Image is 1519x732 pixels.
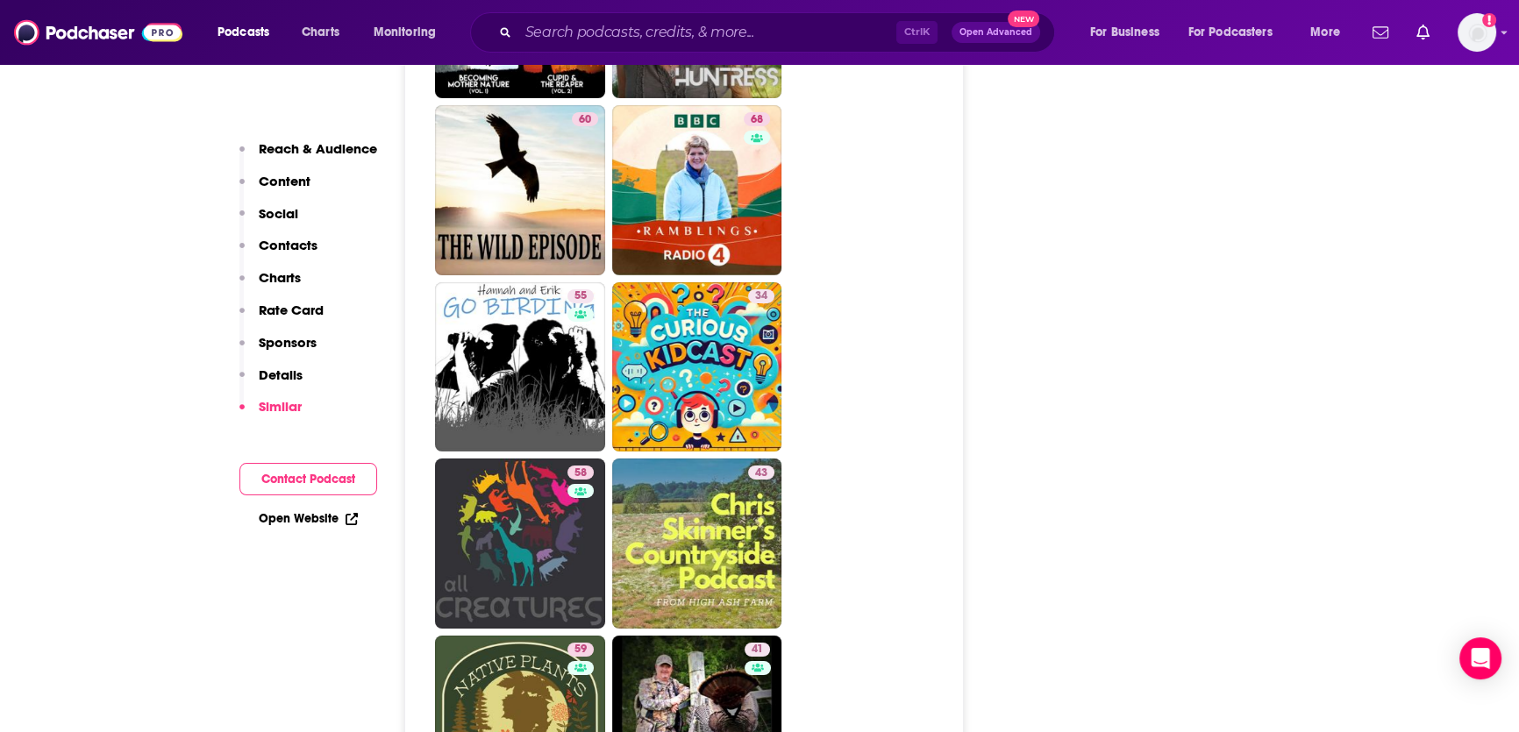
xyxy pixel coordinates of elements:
img: User Profile [1458,13,1496,52]
a: 68 [612,105,782,275]
span: Charts [302,20,339,45]
span: 55 [574,288,587,305]
button: Reach & Audience [239,140,377,173]
span: 43 [755,465,767,482]
a: 41 [745,643,770,657]
button: Content [239,173,310,205]
p: Details [259,366,303,383]
p: Content [259,173,310,189]
a: Show notifications dropdown [1366,18,1395,47]
span: Ctrl K [896,21,938,44]
span: 59 [574,641,587,658]
span: Podcasts [218,20,269,45]
span: Monitoring [374,20,436,45]
a: 58 [435,458,605,629]
span: 68 [751,111,763,129]
div: Search podcasts, credits, & more... [487,12,1072,53]
a: 68 [744,112,770,126]
a: 58 [567,465,594,480]
a: 55 [567,289,594,303]
p: Rate Card [259,302,324,318]
a: 60 [435,105,605,275]
button: Charts [239,269,301,302]
a: 55 [435,282,605,452]
a: 43 [748,465,774,480]
span: For Podcasters [1188,20,1273,45]
p: Similar [259,398,302,415]
p: Contacts [259,237,317,253]
span: 34 [755,288,767,305]
input: Search podcasts, credits, & more... [518,18,896,46]
span: Logged in as vivianamoreno [1458,13,1496,52]
a: 59 [567,643,594,657]
a: Charts [290,18,350,46]
span: More [1310,20,1340,45]
a: 34 [748,289,774,303]
button: Contact Podcast [239,463,377,495]
button: open menu [361,18,459,46]
p: Social [259,205,298,222]
button: open menu [1298,18,1362,46]
span: 58 [574,465,587,482]
button: Contacts [239,237,317,269]
button: open menu [205,18,292,46]
img: Podchaser - Follow, Share and Rate Podcasts [14,16,182,49]
button: Social [239,205,298,238]
a: Show notifications dropdown [1409,18,1437,47]
button: open menu [1177,18,1298,46]
svg: Add a profile image [1482,13,1496,27]
span: For Business [1090,20,1159,45]
a: 60 [572,112,598,126]
a: 34 [612,282,782,452]
span: 41 [752,641,763,658]
span: New [1008,11,1039,27]
p: Reach & Audience [259,140,377,157]
span: 60 [579,111,591,129]
button: open menu [1078,18,1181,46]
a: Open Website [259,511,358,526]
button: Rate Card [239,302,324,334]
p: Sponsors [259,334,317,351]
button: Open AdvancedNew [952,22,1040,43]
div: Open Intercom Messenger [1459,637,1501,679]
a: 43 [612,458,782,629]
button: Details [239,366,303,399]
span: Open Advanced [959,28,1032,37]
button: Show profile menu [1458,13,1496,52]
button: Similar [239,398,302,430]
button: Sponsors [239,334,317,366]
p: Charts [259,269,301,286]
